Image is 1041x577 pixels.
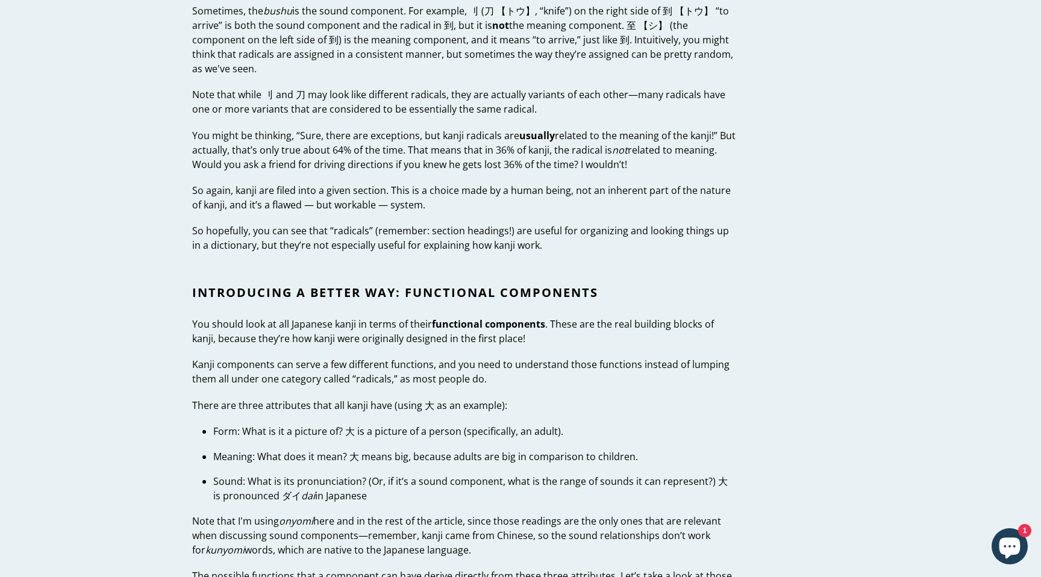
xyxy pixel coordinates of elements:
p: Note that while 刂 and 刀 may look like different radicals, they are actually variants of each othe... [192,87,736,116]
p: There are three attributes that all kanji have (using 大 as an example): [192,398,736,413]
strong: Introducing a better way: functional components [192,284,598,301]
p: You might be thinking, “Sure, there are exceptions, but kanji radicals are related to the meaning... [192,128,736,172]
p: So again, kanji are filed into a given section. This is a choice made by a human being, not an in... [192,183,736,212]
p: Form: What is it a picture of? 大 is a picture of a person (specifically, an adult). [213,424,736,438]
em: dai [301,489,315,502]
em: onyomi [279,514,313,528]
p: Meaning: What does it mean? 大 means big, because adults are big in comparison to children. [213,449,736,464]
strong: usually [519,129,555,142]
em: kunyomi [205,543,245,557]
p: So hopefully, you can see that “radicals” (remember: section headings!) are useful for organizing... [192,223,736,252]
em: not [612,143,628,157]
p: You should look at all Japanese kanji in terms of their . These are the real building blocks of k... [192,317,736,346]
strong: functional components [432,317,545,331]
p: Kanji components can serve a few different functions, and you need to understand those functions ... [192,357,736,386]
inbox-online-store-chat: Shopify online store chat [988,528,1031,567]
p: Note that I'm using here and in the rest of the article, since those readings are the only ones t... [192,514,736,557]
em: bushu [263,4,292,17]
strong: not [492,19,509,32]
p: Sound: What is its pronunciation? (Or, if it’s a sound component, what is the range of sounds it ... [213,474,736,503]
p: Sometimes, the is the sound component. For example, 刂 (刀 【トウ】, “knife”) on the right side of 到 【ト... [192,4,736,76]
